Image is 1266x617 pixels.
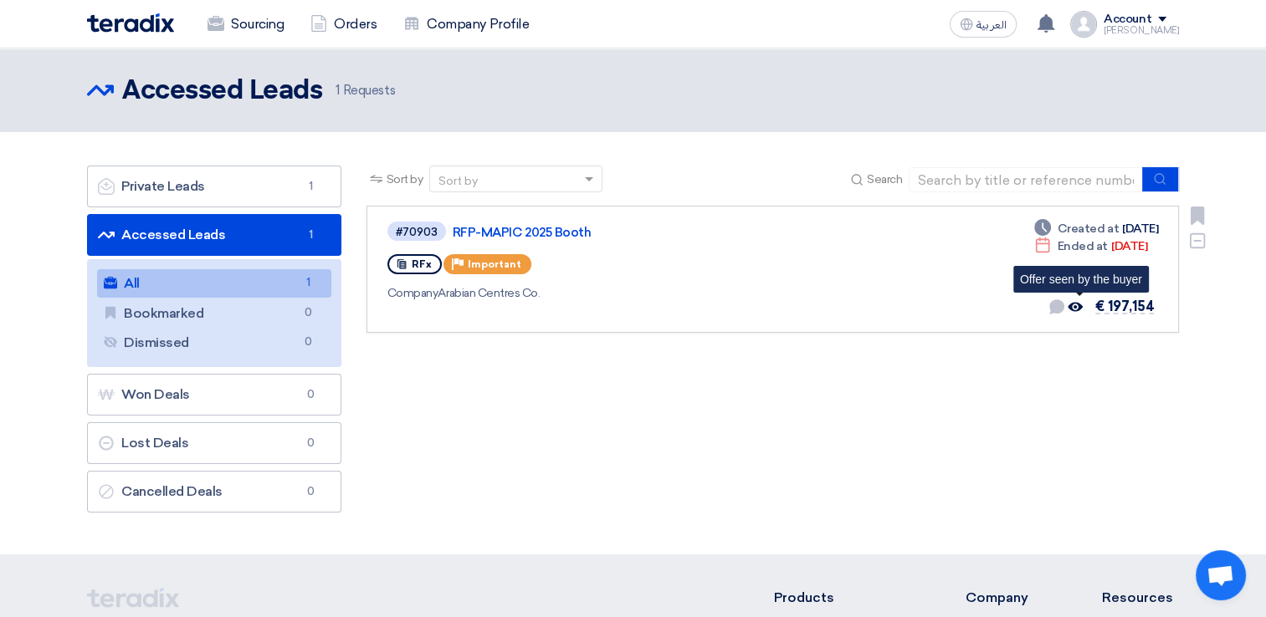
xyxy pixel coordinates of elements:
a: Accessed Leads1 [87,214,341,256]
span: العربية [976,19,1007,31]
a: Orders [297,6,390,43]
span: 1 [300,227,320,243]
a: Sourcing [194,6,297,43]
a: Dismissed [97,329,331,357]
button: العربية [950,11,1017,38]
div: [DATE] [1034,220,1158,237]
a: Company Profile [390,6,542,43]
span: 0 [300,483,320,500]
li: Company [965,588,1052,608]
span: 0 [300,386,320,403]
span: Important [468,258,521,270]
div: Account [1104,13,1151,27]
span: € 197,154 [1095,298,1154,314]
div: Arabian Centres Co. [387,284,874,302]
div: Sort by [438,172,478,190]
span: 0 [298,334,318,351]
div: [DATE] [1034,237,1147,255]
span: 1 [336,83,340,98]
a: Lost Deals0 [87,422,341,464]
a: Open chat [1196,550,1246,600]
img: Teradix logo [87,13,174,33]
img: profile_test.png [1070,11,1097,38]
div: #70903 [396,227,438,237]
span: Created at [1058,220,1119,237]
div: Offer seen by the buyer [1020,273,1142,286]
span: 0 [298,304,318,322]
li: Products [774,588,915,608]
a: All [97,269,331,298]
li: Resources [1102,588,1179,608]
input: Search by title or reference number [909,167,1143,192]
a: Cancelled Deals0 [87,471,341,512]
span: Search [867,171,902,188]
span: 0 [300,435,320,451]
h2: Accessed Leads [122,74,322,108]
span: Requests [336,81,395,100]
a: Won Deals0 [87,374,341,416]
span: Sort by [387,171,423,188]
a: Bookmarked [97,299,331,328]
span: RFx [412,258,432,270]
span: 1 [300,178,320,195]
span: Company [387,286,438,300]
a: Private Leads1 [87,166,341,207]
span: 1 [298,274,318,292]
span: Ended at [1058,237,1108,255]
div: [PERSON_NAME] [1104,26,1179,35]
a: RFP-MAPIC 2025 Booth [453,225,871,240]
